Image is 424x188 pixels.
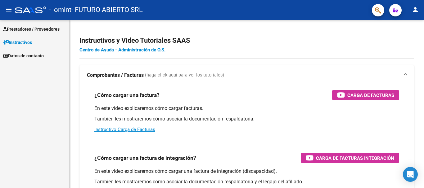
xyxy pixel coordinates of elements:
p: En este video explicaremos cómo cargar una factura de integración (discapacidad). [94,168,399,175]
span: - omint [49,3,71,17]
span: Instructivos [3,39,32,46]
span: Datos de contacto [3,52,44,59]
h3: ¿Cómo cargar una factura? [94,91,160,99]
span: Carga de Facturas Integración [316,154,394,162]
p: También les mostraremos cómo asociar la documentación respaldatoria. [94,116,399,122]
button: Carga de Facturas [332,90,399,100]
span: - FUTURO ABIERTO SRL [71,3,143,17]
mat-icon: menu [5,6,12,13]
mat-expansion-panel-header: Comprobantes / Facturas (haga click aquí para ver los tutoriales) [79,65,414,85]
h2: Instructivos y Video Tutoriales SAAS [79,35,414,46]
span: Prestadores / Proveedores [3,26,60,33]
p: También les mostraremos cómo asociar la documentación respaldatoria y el legajo del afiliado. [94,178,399,185]
span: Carga de Facturas [347,91,394,99]
a: Centro de Ayuda - Administración de O.S. [79,47,165,53]
a: Instructivo Carga de Facturas [94,127,155,132]
h3: ¿Cómo cargar una factura de integración? [94,154,196,162]
span: (haga click aquí para ver los tutoriales) [145,72,224,79]
button: Carga de Facturas Integración [301,153,399,163]
div: Open Intercom Messenger [403,167,418,182]
mat-icon: person [412,6,419,13]
p: En este video explicaremos cómo cargar facturas. [94,105,399,112]
strong: Comprobantes / Facturas [87,72,144,79]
